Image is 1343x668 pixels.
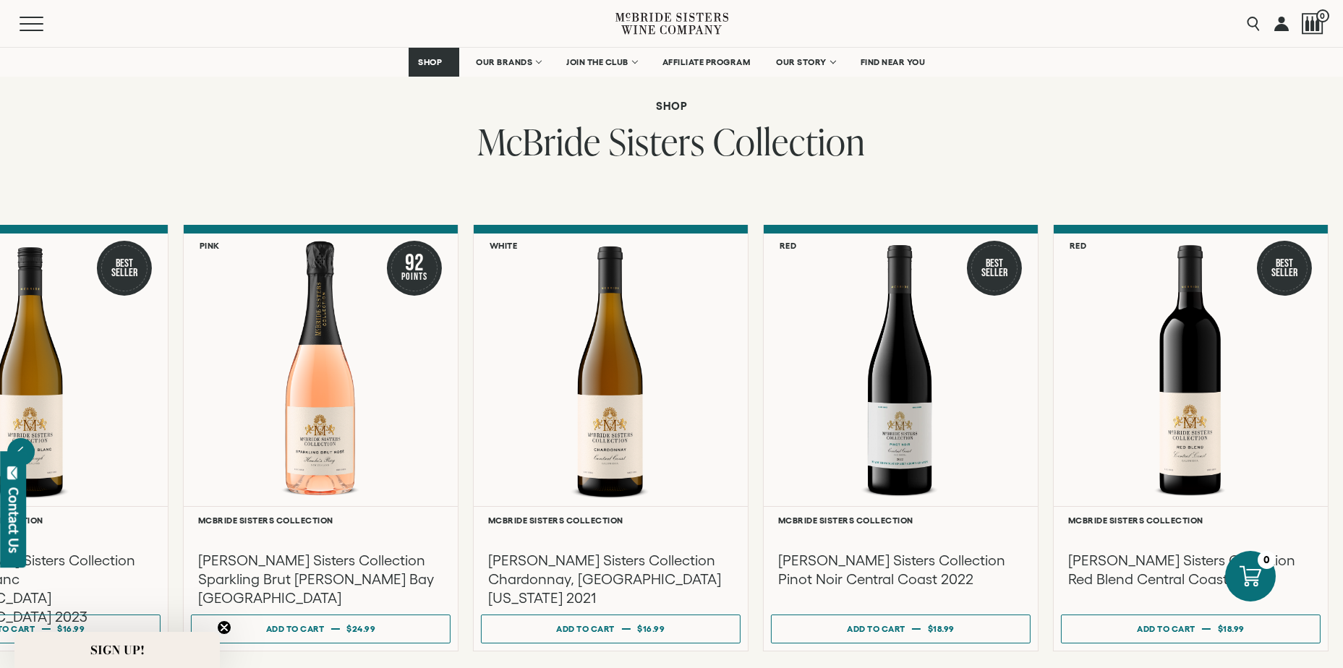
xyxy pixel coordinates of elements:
span: AFFILIATE PROGRAM [662,57,751,67]
span: OUR BRANDS [476,57,532,67]
button: Close teaser [217,620,231,635]
h6: Red [780,241,797,250]
h3: [PERSON_NAME] Sisters Collection Red Blend Central Coast 2020 [1068,551,1313,588]
span: $18.99 [928,624,955,633]
span: JOIN THE CLUB [566,57,628,67]
span: 0 [1316,9,1329,22]
h3: [PERSON_NAME] Sisters Collection Chardonnay, [GEOGRAPHIC_DATA][US_STATE] 2021 [488,551,733,607]
span: McBride [477,116,601,166]
a: AFFILIATE PROGRAM [653,48,760,77]
button: Mobile Menu Trigger [20,17,72,31]
div: Add to cart [266,618,325,639]
h6: McBride Sisters Collection [1068,515,1313,525]
a: FIND NEAR YOU [851,48,935,77]
h6: McBride Sisters Collection [198,515,443,525]
span: Sisters [609,116,705,166]
div: SIGN UP!Close teaser [14,632,220,668]
a: OUR STORY [767,48,844,77]
div: Contact Us [7,487,21,553]
a: OUR BRANDS [466,48,550,77]
h3: [PERSON_NAME] Sisters Collection Sparkling Brut [PERSON_NAME] Bay [GEOGRAPHIC_DATA] [198,551,443,607]
div: 0 [1258,551,1276,569]
div: Add to cart [1137,618,1195,639]
a: SHOP [409,48,459,77]
span: SIGN UP! [90,641,145,659]
div: Add to cart [847,618,905,639]
span: OUR STORY [776,57,827,67]
span: $16.99 [637,624,665,633]
span: FIND NEAR YOU [861,57,926,67]
h3: [PERSON_NAME] Sisters Collection Pinot Noir Central Coast 2022 [778,551,1023,588]
h6: Pink [200,241,220,250]
span: SHOP [418,57,443,67]
a: Red Best Seller McBride Sisters Collection Red Blend Central Coast McBride Sisters Collection [PE... [1053,225,1329,651]
span: $16.99 [57,624,85,633]
h6: McBride Sisters Collection [488,515,733,525]
h6: McBride Sisters Collection [778,515,1023,525]
a: JOIN THE CLUB [557,48,646,77]
button: Add to cart $18.99 [1061,615,1321,643]
span: Collection [713,116,866,166]
span: $24.99 [346,624,375,633]
button: Previous [7,438,35,466]
span: $18.99 [1218,624,1245,633]
h6: White [490,241,518,250]
div: Add to cart [556,618,615,639]
h6: Red [1070,241,1087,250]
